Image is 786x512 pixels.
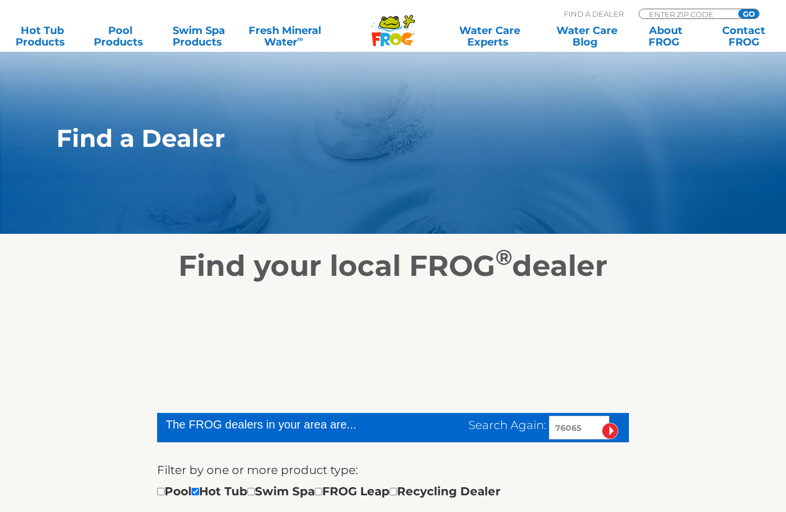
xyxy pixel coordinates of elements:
span: Search Again: [468,418,546,432]
p: Find A Dealer [564,9,624,19]
input: Submit [602,423,619,439]
h2: Find your local FROG dealer [39,249,747,283]
input: GO [738,9,759,18]
a: Fresh MineralWater∞ [247,25,323,48]
h1: Find a Dealer [56,124,676,152]
a: Hot TubProducts [12,25,73,48]
a: Water CareBlog [556,25,617,48]
div: Pool Hot Tub Swim Spa FROG Leap Recycling Dealer [157,482,501,500]
sup: ∞ [297,34,303,43]
label: Filter by one or more product type: [157,461,358,479]
a: Water CareExperts [440,25,539,48]
sup: ® [495,244,512,270]
a: AboutFROG [635,25,696,48]
a: PoolProducts [90,25,151,48]
input: Zip Code Form [648,9,726,19]
a: ContactFROG [713,25,774,48]
div: The FROG dealers in your area are... [166,416,398,433]
a: Swim SpaProducts [169,25,230,48]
